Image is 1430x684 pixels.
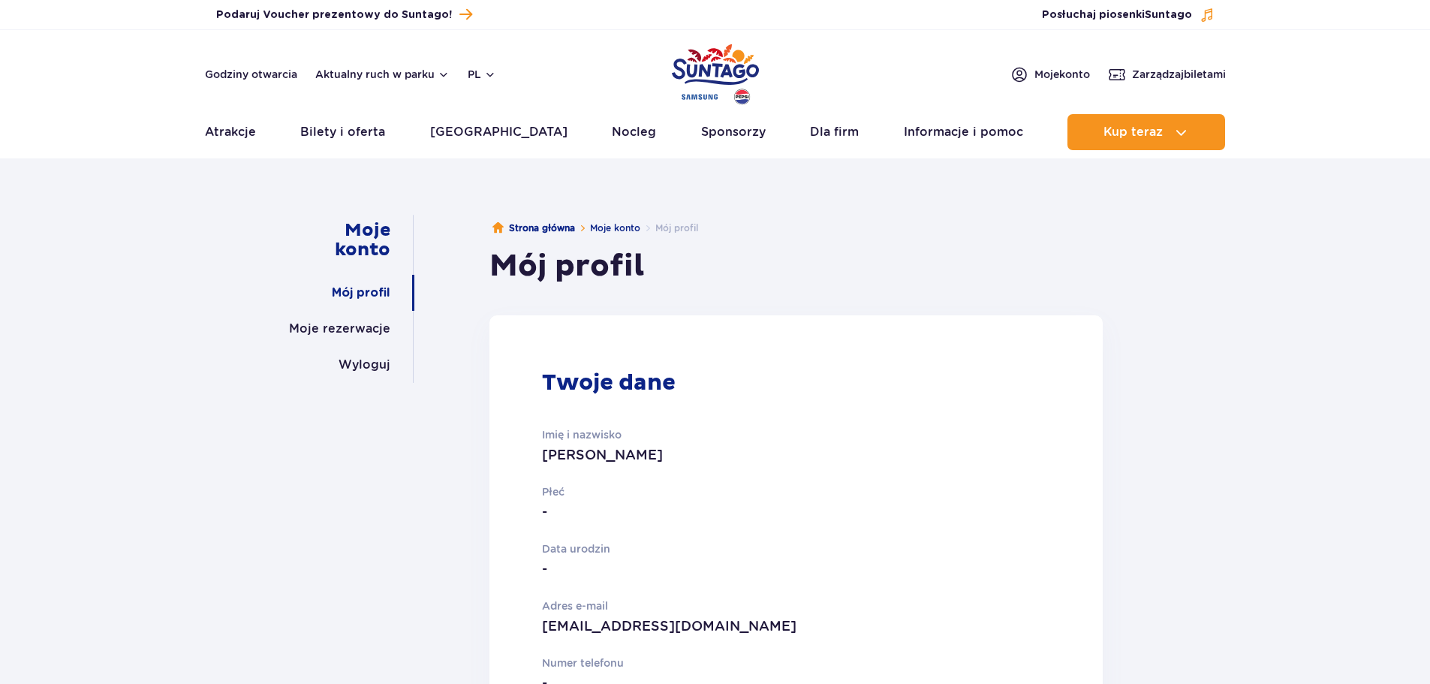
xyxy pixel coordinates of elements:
[542,541,934,557] p: Data urodzin
[542,655,934,671] p: Numer telefonu
[542,616,934,637] p: [EMAIL_ADDRESS][DOMAIN_NAME]
[542,484,934,500] p: Płeć
[1132,67,1226,82] span: Zarządzaj biletami
[1042,8,1215,23] button: Posłuchaj piosenkiSuntago
[1042,8,1192,23] span: Posłuchaj piosenki
[315,68,450,80] button: Aktualny ruch w parku
[810,114,859,150] a: Dla firm
[542,598,934,614] p: Adres e-mail
[672,38,759,107] a: Park of Poland
[542,502,934,523] p: -
[1034,67,1090,82] span: Moje konto
[1010,65,1090,83] a: Mojekonto
[542,559,934,580] p: -
[339,347,390,383] a: Wyloguj
[300,114,385,150] a: Bilety i oferta
[590,222,640,234] a: Moje konto
[205,67,297,82] a: Godziny otwarcia
[492,221,575,236] a: Strona główna
[612,114,656,150] a: Nocleg
[489,248,1103,285] h1: Mój profil
[289,311,390,347] a: Moje rezerwacje
[1103,125,1163,139] span: Kup teraz
[1067,114,1225,150] button: Kup teraz
[701,114,766,150] a: Sponsorzy
[468,67,496,82] button: pl
[205,114,256,150] a: Atrakcje
[430,114,567,150] a: [GEOGRAPHIC_DATA]
[332,275,390,311] a: Mój profil
[904,114,1023,150] a: Informacje i pomoc
[1108,65,1226,83] a: Zarządzajbiletami
[542,426,934,443] p: Imię i nazwisko
[293,215,390,266] a: Moje konto
[542,444,934,466] p: [PERSON_NAME]
[542,369,676,396] h2: Twoje dane
[216,5,472,25] a: Podaruj Voucher prezentowy do Suntago!
[216,8,452,23] span: Podaruj Voucher prezentowy do Suntago!
[1145,10,1192,20] span: Suntago
[640,221,698,236] li: Mój profil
